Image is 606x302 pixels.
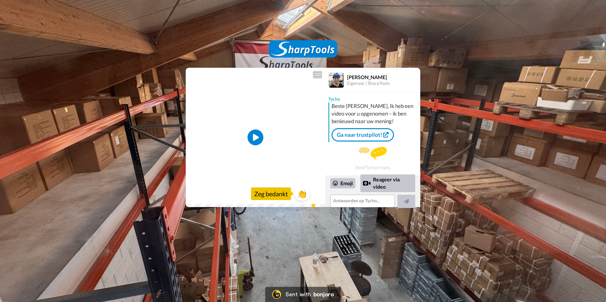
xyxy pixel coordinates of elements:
span: / [203,191,205,199]
a: Ga naar trustpilot! [332,128,394,142]
img: SharpTools logo [268,40,338,58]
div: Send Tycho a reply. [325,145,420,172]
img: Profile Image [329,72,344,88]
img: message.svg [359,147,387,160]
div: Reply by Video [363,179,371,187]
div: Beste [PERSON_NAME], Ik heb een video voor u opgenomen – ik ben benieuwd naar uw mening! [332,102,419,125]
img: Full screen [313,192,319,198]
div: [PERSON_NAME] [347,74,420,80]
div: Zeg bedankt [251,187,291,200]
div: Tycho [325,93,420,102]
div: Eigenaar | SharpTools [347,81,420,86]
div: Emoji [330,178,355,188]
button: 👏 [294,186,310,201]
div: CC [313,72,321,78]
span: 0:53 [206,191,217,199]
span: 👏 [294,189,310,199]
span: 0:00 [190,191,201,199]
div: Reageer via video [360,174,415,192]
